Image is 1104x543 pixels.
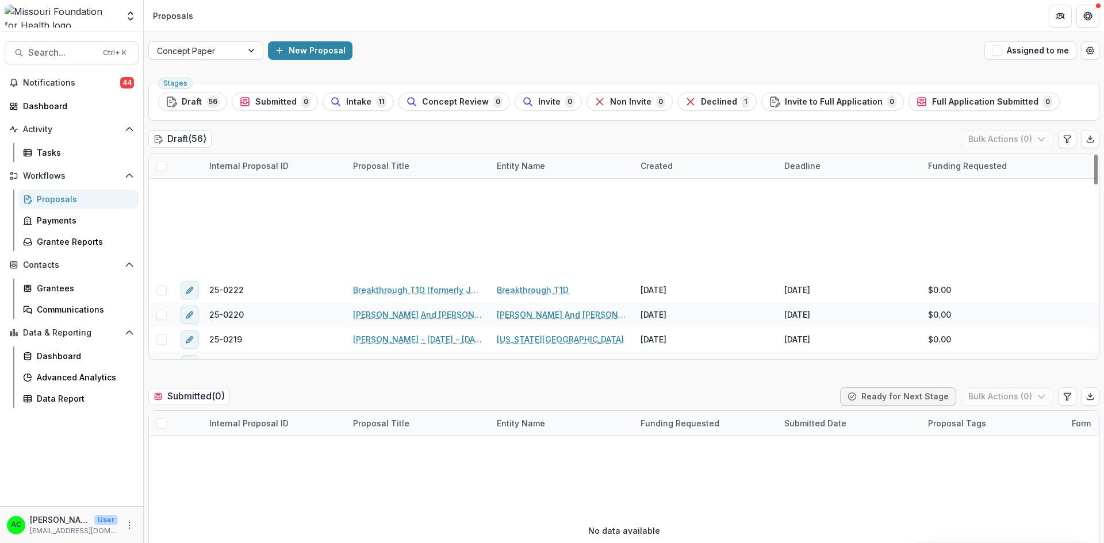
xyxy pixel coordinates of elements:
[37,371,129,383] div: Advanced Analytics
[634,411,777,436] div: Funding Requested
[921,411,1065,436] div: Proposal Tags
[346,97,371,107] span: Intake
[5,120,139,138] button: Open Activity
[932,97,1038,107] span: Full Application Submitted
[181,281,199,299] button: edit
[5,74,139,92] button: Notifications44
[37,303,129,315] div: Communications
[209,358,242,370] span: 25-0218
[232,93,318,111] button: Submitted0
[588,525,660,537] p: No data available
[1058,387,1076,406] button: Edit table settings
[37,236,129,248] div: Grantee Reports
[158,93,227,111] button: Draft56
[634,153,777,178] div: Created
[206,95,220,108] span: 56
[18,143,139,162] a: Tasks
[18,279,139,298] a: Grantees
[497,333,624,345] a: [US_STATE][GEOGRAPHIC_DATA]
[163,79,187,87] span: Stages
[610,97,651,107] span: Non Invite
[565,95,574,108] span: 0
[784,358,810,370] div: [DATE]
[346,160,416,172] div: Proposal Title
[761,93,904,111] button: Invite to Full Application0
[490,411,634,436] div: Entity Name
[202,411,346,436] div: Internal Proposal ID
[398,93,510,111] button: Concept Review0
[928,309,951,321] span: $0.00
[742,95,749,108] span: 1
[346,153,490,178] div: Proposal Title
[255,97,297,107] span: Submitted
[181,330,199,349] button: edit
[641,333,666,345] div: [DATE]
[586,93,673,111] button: Non Invite0
[908,93,1060,111] button: Full Application Submitted0
[497,358,627,370] a: St. Louis Integrated Health Network
[921,153,1065,178] div: Funding Requested
[984,41,1076,60] button: Assigned to me
[1081,130,1099,148] button: Export table data
[148,7,198,24] nav: breadcrumb
[23,328,120,338] span: Data & Reporting
[641,358,666,370] div: [DATE]
[37,392,129,405] div: Data Report
[301,95,310,108] span: 0
[634,417,726,429] div: Funding Requested
[656,95,665,108] span: 0
[1049,5,1072,28] button: Partners
[11,521,21,529] div: Alyssa Curran
[1043,95,1052,108] span: 0
[887,95,896,108] span: 0
[5,41,139,64] button: Search...
[202,153,346,178] div: Internal Proposal ID
[777,411,921,436] div: Submitted Date
[5,324,139,342] button: Open Data & Reporting
[5,97,139,115] a: Dashboard
[1058,130,1076,148] button: Edit table settings
[785,97,883,107] span: Invite to Full Application
[323,93,394,111] button: Intake11
[490,160,552,172] div: Entity Name
[497,309,627,321] a: [PERSON_NAME] And [PERSON_NAME] Community Services Inc
[209,309,244,321] span: 25-0220
[928,284,951,296] span: $0.00
[5,167,139,185] button: Open Workflows
[840,387,956,406] button: Ready for Next Stage
[18,368,139,387] a: Advanced Analytics
[5,256,139,274] button: Open Contacts
[346,411,490,436] div: Proposal Title
[353,309,483,321] a: [PERSON_NAME] And [PERSON_NAME] Community Services Inc - [DATE] - [DATE] Request for Concept Papers
[928,358,951,370] span: $0.00
[490,417,552,429] div: Entity Name
[37,282,129,294] div: Grantees
[497,284,569,296] a: Breakthrough T1D
[5,5,118,28] img: Missouri Foundation for Health logo
[490,153,634,178] div: Entity Name
[202,160,296,172] div: Internal Proposal ID
[120,77,134,88] span: 44
[928,333,951,345] span: $0.00
[538,97,561,107] span: Invite
[94,515,118,525] p: User
[23,78,120,88] span: Notifications
[181,355,199,373] button: edit
[30,526,118,536] p: [EMAIL_ADDRESS][DOMAIN_NAME]
[182,97,202,107] span: Draft
[153,10,193,22] div: Proposals
[641,309,666,321] div: [DATE]
[777,160,827,172] div: Deadline
[23,125,120,134] span: Activity
[353,284,483,296] a: Breakthrough T1D (formerly JDRF) - [DATE] - [DATE] Request for Concept Papers
[961,130,1053,148] button: Bulk Actions (0)
[1076,5,1099,28] button: Get Help
[268,41,352,60] button: New Proposal
[18,232,139,251] a: Grantee Reports
[101,47,129,59] div: Ctrl + K
[1081,387,1099,406] button: Export table data
[641,284,666,296] div: [DATE]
